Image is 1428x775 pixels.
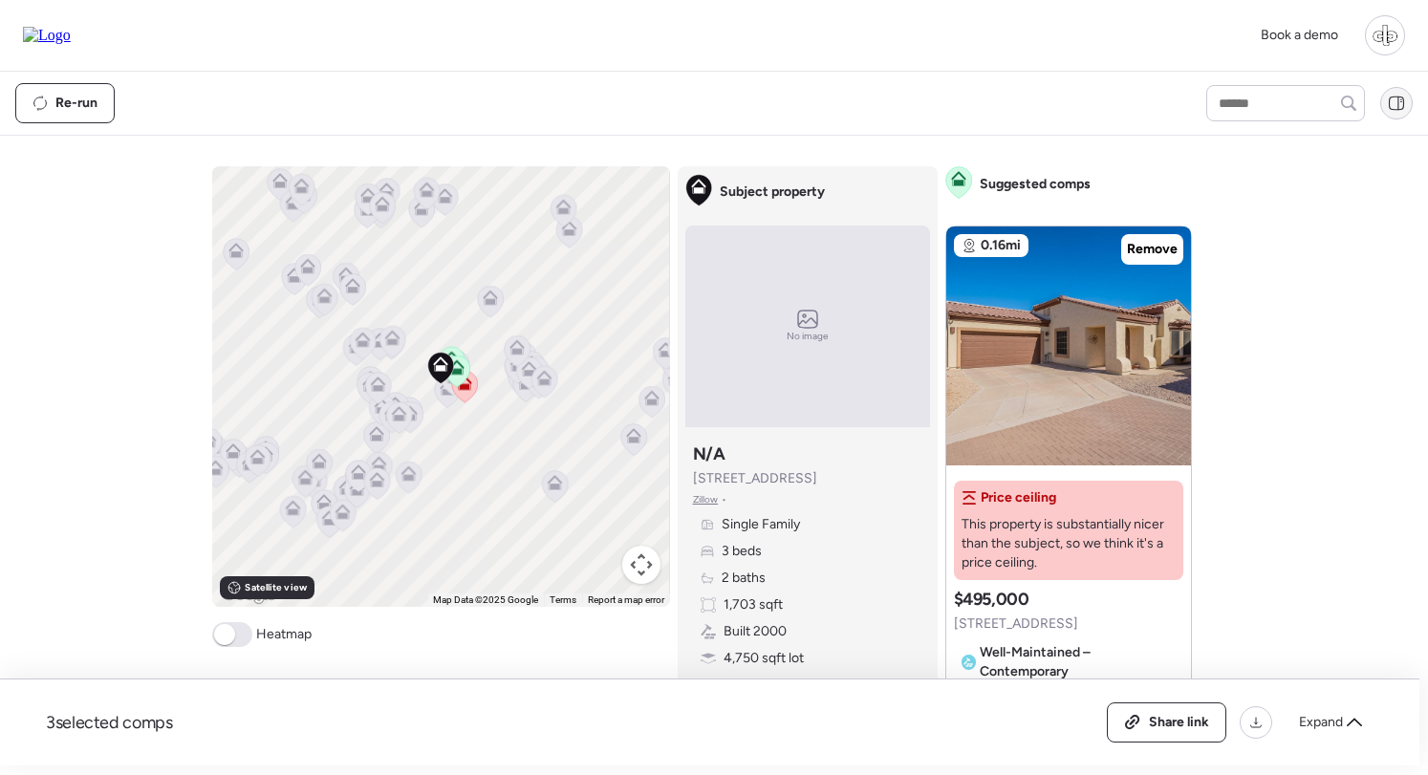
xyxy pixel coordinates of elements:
button: Map camera controls [622,546,660,584]
span: [STREET_ADDRESS] [954,614,1078,634]
span: This property is substantially nicer than the subject, so we think it's a price ceiling. [962,515,1176,572]
span: Map Data ©2025 Google [433,594,538,605]
span: Single Family [722,515,800,534]
h3: $495,000 [954,588,1029,611]
a: Open this area in Google Maps (opens a new window) [217,582,280,607]
span: 0.16mi [981,236,1021,255]
span: Built 2000 [724,622,787,641]
a: Report a map error [588,594,664,605]
span: 1,703 sqft [724,595,783,614]
span: 4,750 sqft lot [724,649,804,668]
span: No image [787,329,829,344]
span: Re-run [55,94,97,113]
span: Heatmap [256,625,312,644]
span: Expand [1299,713,1343,732]
span: Remove [1127,240,1178,259]
span: Price ceiling [981,488,1056,507]
span: Well-Maintained – Contemporary [980,643,1176,681]
span: Book a demo [1261,27,1338,43]
img: Logo [23,27,71,44]
span: Subject property [720,183,825,202]
span: Garage [724,676,768,695]
span: [STREET_ADDRESS] [693,469,817,488]
img: Google [217,582,280,607]
span: 3 selected comps [46,711,173,734]
span: Share link [1149,713,1209,732]
h3: N/A [693,442,725,465]
span: 2 baths [722,569,766,588]
span: Satellite view [245,580,306,595]
span: • [722,492,726,507]
a: Terms [550,594,576,605]
span: Suggested comps [980,175,1091,194]
span: 3 beds [722,542,762,561]
span: Zillow [693,492,719,507]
